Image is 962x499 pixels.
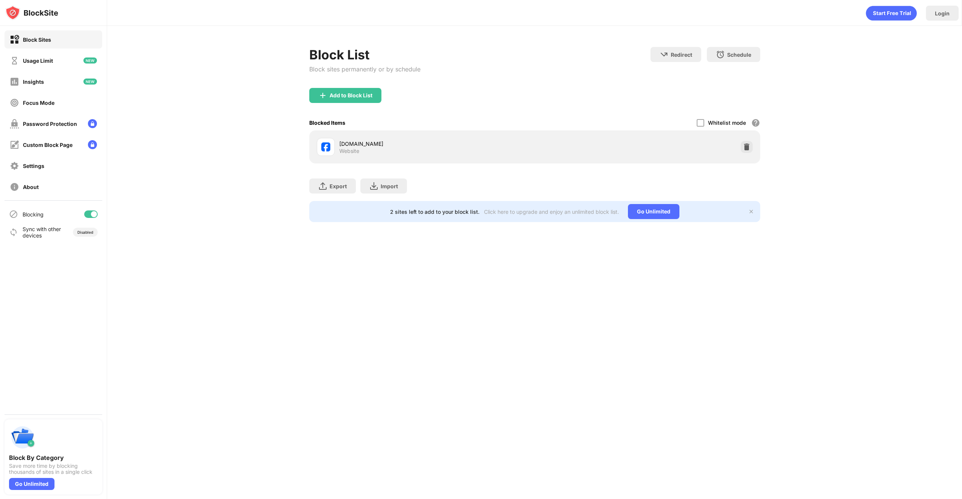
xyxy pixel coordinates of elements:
[23,79,44,85] div: Insights
[9,463,98,475] div: Save more time by blocking thousands of sites in a single click
[10,35,19,44] img: block-on.svg
[9,228,18,237] img: sync-icon.svg
[9,454,98,461] div: Block By Category
[77,230,93,234] div: Disabled
[23,163,44,169] div: Settings
[23,211,44,218] div: Blocking
[83,57,97,64] img: new-icon.svg
[309,65,420,73] div: Block sites permanently or by schedule
[5,5,58,20] img: logo-blocksite.svg
[9,478,54,490] div: Go Unlimited
[23,100,54,106] div: Focus Mode
[10,140,19,150] img: customize-block-page-off.svg
[330,183,347,189] div: Export
[23,184,39,190] div: About
[309,119,345,126] div: Blocked Items
[671,51,692,58] div: Redirect
[9,424,36,451] img: push-categories.svg
[935,10,950,17] div: Login
[23,226,61,239] div: Sync with other devices
[10,56,19,65] img: time-usage-off.svg
[88,140,97,149] img: lock-menu.svg
[339,140,535,148] div: [DOMAIN_NAME]
[484,209,619,215] div: Click here to upgrade and enjoy an unlimited block list.
[708,119,746,126] div: Whitelist mode
[309,47,420,62] div: Block List
[628,204,679,219] div: Go Unlimited
[330,92,372,98] div: Add to Block List
[10,98,19,107] img: focus-off.svg
[866,6,917,21] div: animation
[23,36,51,43] div: Block Sites
[748,209,754,215] img: x-button.svg
[10,161,19,171] img: settings-off.svg
[390,209,479,215] div: 2 sites left to add to your block list.
[23,57,53,64] div: Usage Limit
[88,119,97,128] img: lock-menu.svg
[10,77,19,86] img: insights-off.svg
[321,142,330,151] img: favicons
[381,183,398,189] div: Import
[727,51,751,58] div: Schedule
[83,79,97,85] img: new-icon.svg
[339,148,359,154] div: Website
[10,119,19,129] img: password-protection-off.svg
[23,142,73,148] div: Custom Block Page
[10,182,19,192] img: about-off.svg
[23,121,77,127] div: Password Protection
[9,210,18,219] img: blocking-icon.svg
